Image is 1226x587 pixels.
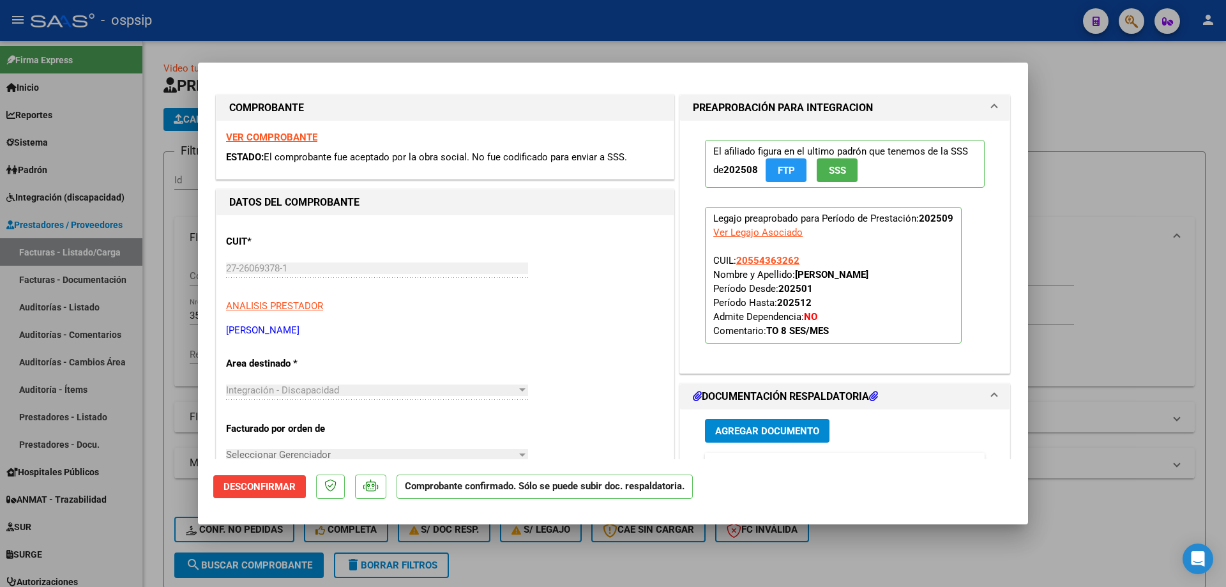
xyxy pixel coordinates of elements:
[713,225,803,240] div: Ver Legajo Asociado
[226,385,339,396] span: Integración - Discapacidad
[817,158,858,182] button: SSS
[397,475,693,499] p: Comprobante confirmado. Sólo se puede subir doc. respaldatoria.
[713,255,868,337] span: CUIL: Nombre y Apellido: Período Desde: Período Hasta: Admite Dependencia:
[766,158,806,182] button: FTP
[226,132,317,143] a: VER COMPROBANTE
[795,269,868,280] strong: [PERSON_NAME]
[229,102,304,114] strong: COMPROBANTE
[829,165,846,176] span: SSS
[919,213,953,224] strong: 202509
[680,384,1010,409] mat-expansion-panel-header: DOCUMENTACIÓN RESPALDATORIA
[766,325,829,337] strong: TO 8 SES/MES
[226,151,264,163] span: ESTADO:
[916,453,980,480] datatable-header-cell: Subido
[264,151,627,163] span: El comprobante fue aceptado por la obra social. No fue codificado para enviar a SSS.
[226,300,323,312] span: ANALISIS PRESTADOR
[778,283,813,294] strong: 202501
[736,255,799,266] span: 20554363262
[680,95,1010,121] mat-expansion-panel-header: PREAPROBACIÓN PARA INTEGRACION
[723,164,758,176] strong: 202508
[980,453,1043,480] datatable-header-cell: Acción
[213,475,306,498] button: Desconfirmar
[737,453,833,480] datatable-header-cell: Documento
[226,356,358,371] p: Area destinado *
[1183,544,1213,574] div: Open Intercom Messenger
[705,140,985,188] p: El afiliado figura en el ultimo padrón que tenemos de la SSS de
[226,422,358,436] p: Facturado por orden de
[226,234,358,249] p: CUIT
[713,325,829,337] span: Comentario:
[833,453,916,480] datatable-header-cell: Usuario
[804,311,817,323] strong: NO
[226,449,517,461] span: Seleccionar Gerenciador
[705,453,737,480] datatable-header-cell: ID
[778,165,795,176] span: FTP
[777,297,812,309] strong: 202512
[223,481,296,492] span: Desconfirmar
[229,196,359,208] strong: DATOS DEL COMPROBANTE
[715,425,819,437] span: Agregar Documento
[226,323,664,338] p: [PERSON_NAME]
[693,389,878,404] h1: DOCUMENTACIÓN RESPALDATORIA
[705,419,829,443] button: Agregar Documento
[680,121,1010,373] div: PREAPROBACIÓN PARA INTEGRACION
[693,100,873,116] h1: PREAPROBACIÓN PARA INTEGRACION
[705,207,962,344] p: Legajo preaprobado para Período de Prestación:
